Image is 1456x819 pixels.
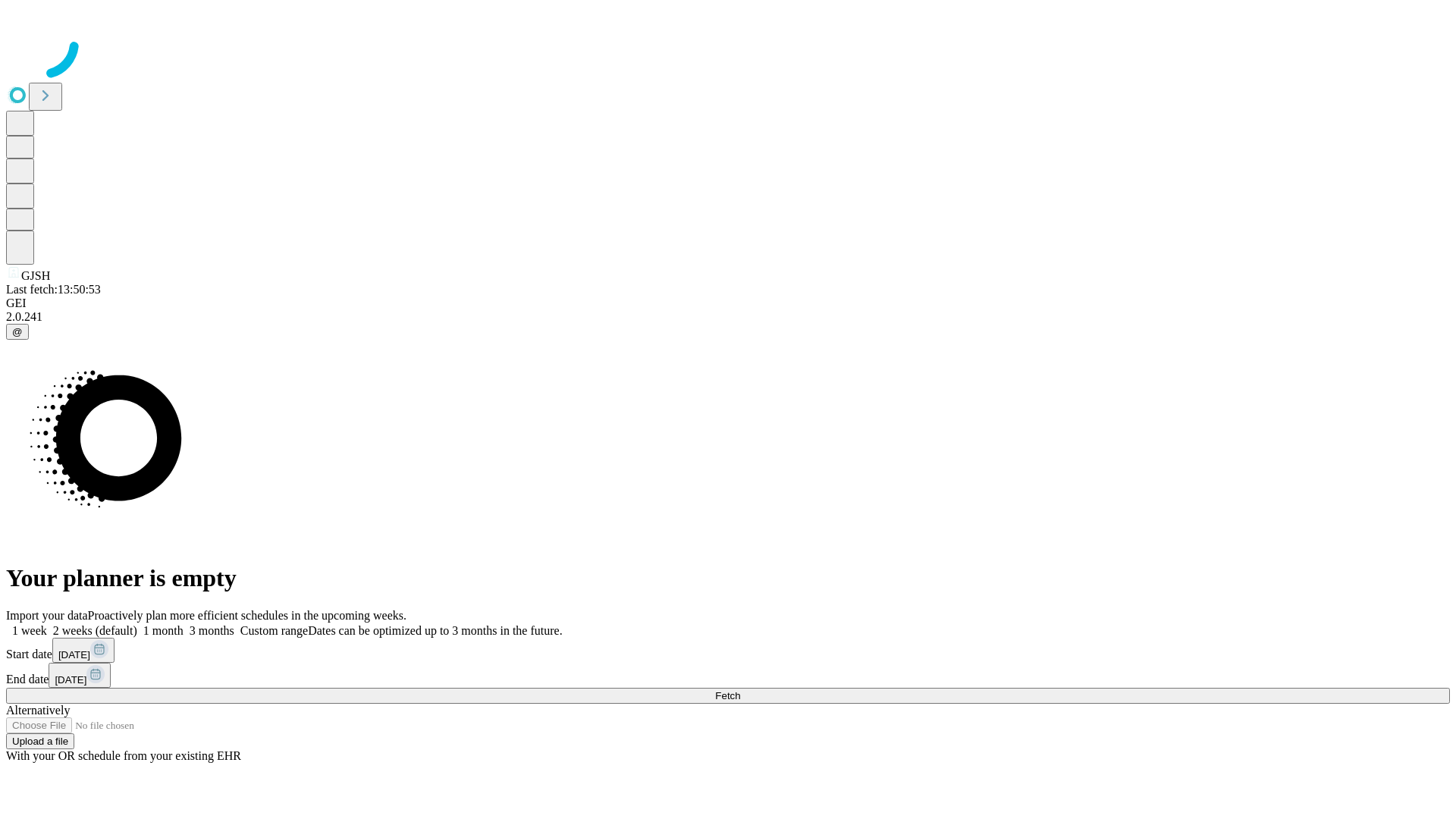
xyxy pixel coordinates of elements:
[6,663,1450,688] div: End date
[6,638,1450,663] div: Start date
[6,564,1450,592] h1: Your planner is empty
[6,297,1450,310] div: GEI
[21,269,50,282] span: GJSH
[88,609,406,622] span: Proactively plan more efficient schedules in the upcoming weeks.
[58,649,90,661] span: [DATE]
[308,624,562,637] span: Dates can be optimized up to 3 months in the future.
[6,310,1450,324] div: 2.0.241
[240,624,308,637] span: Custom range
[49,663,111,688] button: [DATE]
[6,283,101,296] span: Last fetch: 13:50:53
[715,690,740,701] span: Fetch
[6,749,241,762] span: With your OR schedule from your existing EHR
[52,638,115,663] button: [DATE]
[6,733,74,749] button: Upload a file
[12,326,23,337] span: @
[6,324,29,340] button: @
[53,624,137,637] span: 2 weeks (default)
[6,609,88,622] span: Import your data
[190,624,234,637] span: 3 months
[55,674,86,686] span: [DATE]
[12,624,47,637] span: 1 week
[6,688,1450,704] button: Fetch
[6,704,70,717] span: Alternatively
[143,624,184,637] span: 1 month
